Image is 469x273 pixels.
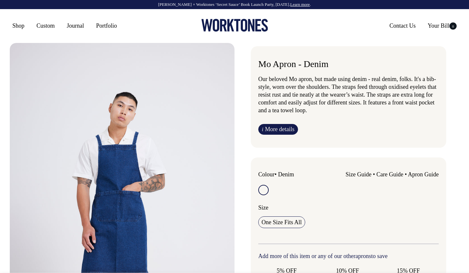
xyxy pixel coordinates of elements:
a: iMore details [258,124,298,135]
a: Your Bill0 [425,20,459,32]
div: Colour [258,171,331,178]
h6: Mo Apron - Denim [258,59,439,69]
span: i [262,127,263,132]
label: Denim [278,171,294,178]
h6: Add more of this item or any of our other to save [258,253,439,260]
a: Custom [34,20,57,32]
span: • [405,171,407,178]
span: One Size Fits All [262,218,302,226]
span: • [373,171,375,178]
span: 0 [449,22,457,30]
a: Care Guide [377,171,403,178]
a: aprons [355,253,371,259]
a: Size Guide [346,171,371,178]
input: One Size Fits All [258,216,305,228]
a: Contact Us [387,20,419,32]
a: Journal [64,20,87,32]
div: Size [258,204,439,212]
a: Apron Guide [408,171,439,178]
div: [PERSON_NAME] × Worktones ‘Secret Sauce’ Book Launch Party, [DATE]. . [7,2,462,7]
a: Shop [10,20,27,32]
span: • [275,171,277,178]
span: Our beloved Mo apron, but made using denim - real denim, folks. It's a bib-style, worn over the s... [258,76,436,114]
a: Learn more [290,2,310,7]
a: Portfolio [93,20,120,32]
